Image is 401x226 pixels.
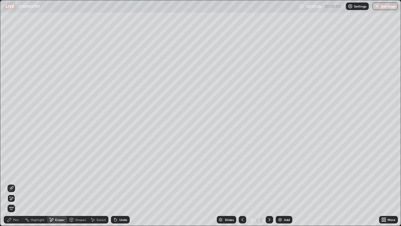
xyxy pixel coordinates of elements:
img: end-class-cross [375,4,380,9]
p: Settings [354,5,366,8]
span: Erase all [8,207,15,210]
div: Undo [119,218,127,221]
button: End Class [372,3,398,10]
div: Eraser [55,218,65,221]
div: More [388,218,395,221]
div: Select [96,218,106,221]
div: Add [284,218,290,221]
img: add-slide-button [278,217,283,222]
div: Pen [13,218,19,221]
div: 3 [259,217,263,223]
div: Slides [225,218,234,221]
img: class-settings-icons [348,4,353,9]
div: Shapes [75,218,86,221]
div: Highlight [31,218,44,221]
div: / [256,218,258,222]
p: CHEMISTRY [18,4,40,9]
p: LIVE [6,4,14,9]
div: 3 [249,218,255,222]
